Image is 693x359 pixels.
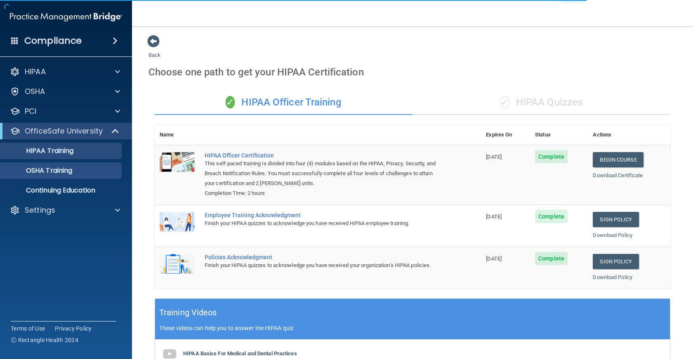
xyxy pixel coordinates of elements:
div: Policies Acknowledgment [205,254,440,260]
b: HIPAA Basics For Medical and Dental Practices [183,350,297,357]
p: HIPAA [25,67,46,77]
a: Sign Policy [593,212,639,227]
div: Finish your HIPAA quizzes to acknowledge you have received your organization’s HIPAA policies. [205,260,440,270]
a: Terms of Use [11,324,45,333]
p: Continuing Education [5,186,118,195]
div: HIPAA Quizzes [412,90,670,115]
div: Choose one path to get your HIPAA Certification [148,60,676,84]
p: OSHA [25,87,45,96]
a: Settings [10,205,120,215]
div: HIPAA Officer Training [155,90,412,115]
p: Settings [25,205,55,215]
span: Complete [535,210,568,223]
span: Complete [535,252,568,265]
a: OSHA [10,87,120,96]
a: Begin Course [593,152,643,167]
a: HIPAA Officer Certification [205,152,440,159]
a: Back [148,42,160,58]
h4: Compliance [24,35,82,47]
span: ✓ [226,96,235,108]
a: Download Certificate [593,172,643,178]
span: Complete [535,150,568,163]
span: [DATE] [486,154,502,160]
th: Name [155,125,200,145]
span: [DATE] [486,214,502,220]
div: This self-paced training is divided into four (4) modules based on the HIPAA, Privacy, Security, ... [205,159,440,188]
a: Download Policy [593,232,632,238]
div: Completion Time: 2 hours [205,188,440,198]
div: Employee Training Acknowledgment [205,212,440,218]
th: Expires On [481,125,530,145]
a: Sign Policy [593,254,639,269]
a: Privacy Policy [55,324,92,333]
a: Download Policy [593,274,632,280]
div: Finish your HIPAA quizzes to acknowledge you have received HIPAA employee training. [205,218,440,228]
img: PMB logo [10,9,122,25]
p: These videos can help you to answer the HIPAA quiz [159,325,666,331]
p: PCI [25,106,36,116]
p: OSHA Training [5,167,72,175]
th: Actions [588,125,670,145]
span: ✓ [500,96,509,108]
a: HIPAA [10,67,120,77]
th: Status [530,125,588,145]
span: [DATE] [486,256,502,262]
p: HIPAA Training [5,147,73,155]
p: OfficeSafe University [25,126,103,136]
span: Ⓒ Rectangle Health 2024 [11,336,78,344]
a: OfficeSafe University [10,126,120,136]
h5: Training Videos [159,305,217,320]
a: PCI [10,106,120,116]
